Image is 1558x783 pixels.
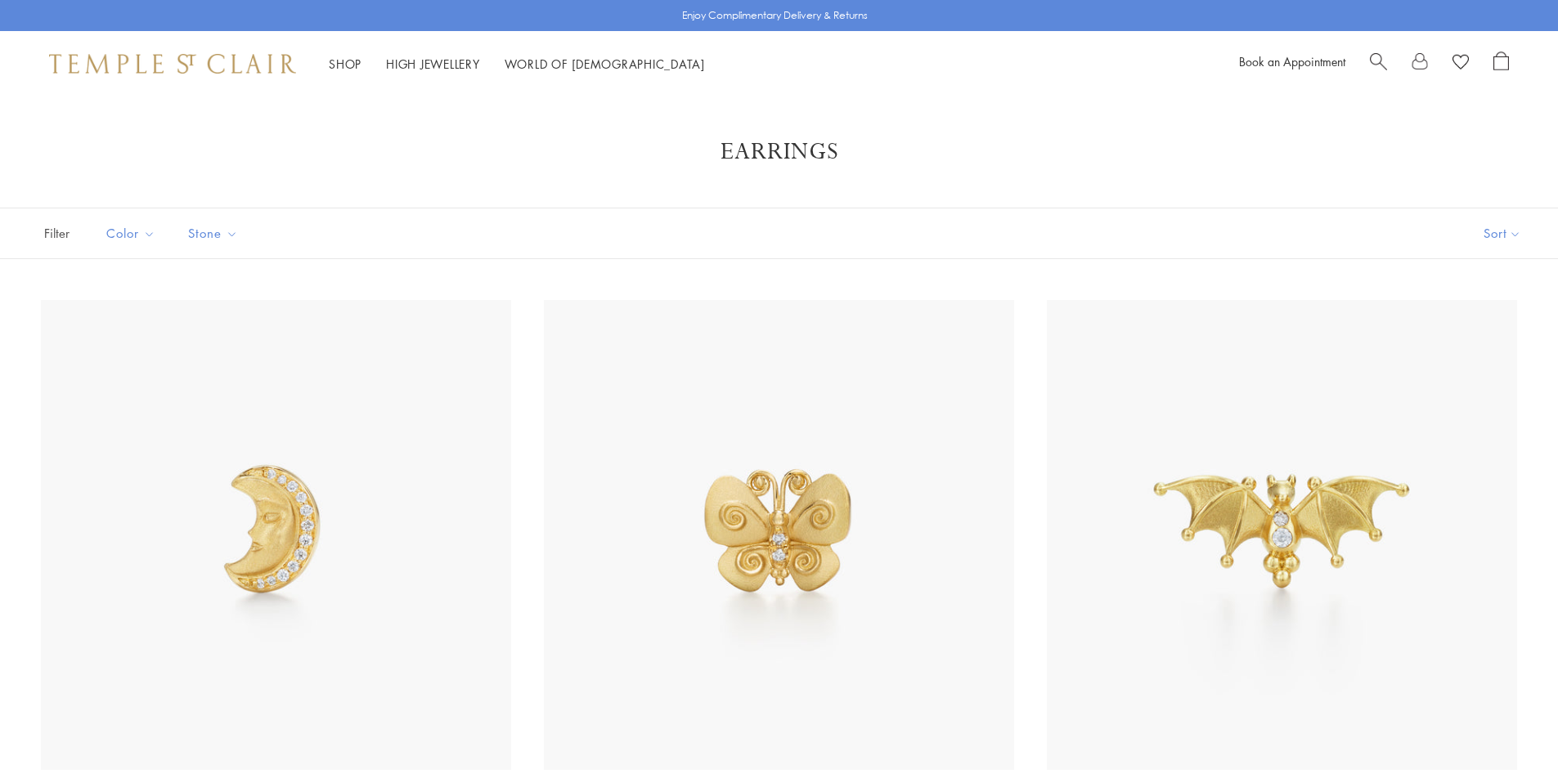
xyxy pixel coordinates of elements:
[1447,208,1558,258] button: Show sort by
[98,223,168,244] span: Color
[65,137,1493,167] h1: Earrings
[180,223,250,244] span: Stone
[329,56,361,72] a: ShopShop
[41,300,511,770] img: E18105-MINICRES
[1047,300,1517,770] img: E18104-MINIBAT
[94,215,168,252] button: Color
[682,7,868,24] p: Enjoy Complimentary Delivery & Returns
[49,54,296,74] img: Temple St. Clair
[1452,51,1469,76] a: View Wishlist
[329,54,705,74] nav: Main navigation
[1239,53,1345,69] a: Book an Appointment
[544,300,1014,770] img: E18102-MINIBFLY
[505,56,705,72] a: World of [DEMOGRAPHIC_DATA]World of [DEMOGRAPHIC_DATA]
[1493,51,1509,76] a: Open Shopping Bag
[386,56,480,72] a: High JewelleryHigh Jewellery
[1370,51,1387,76] a: Search
[176,215,250,252] button: Stone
